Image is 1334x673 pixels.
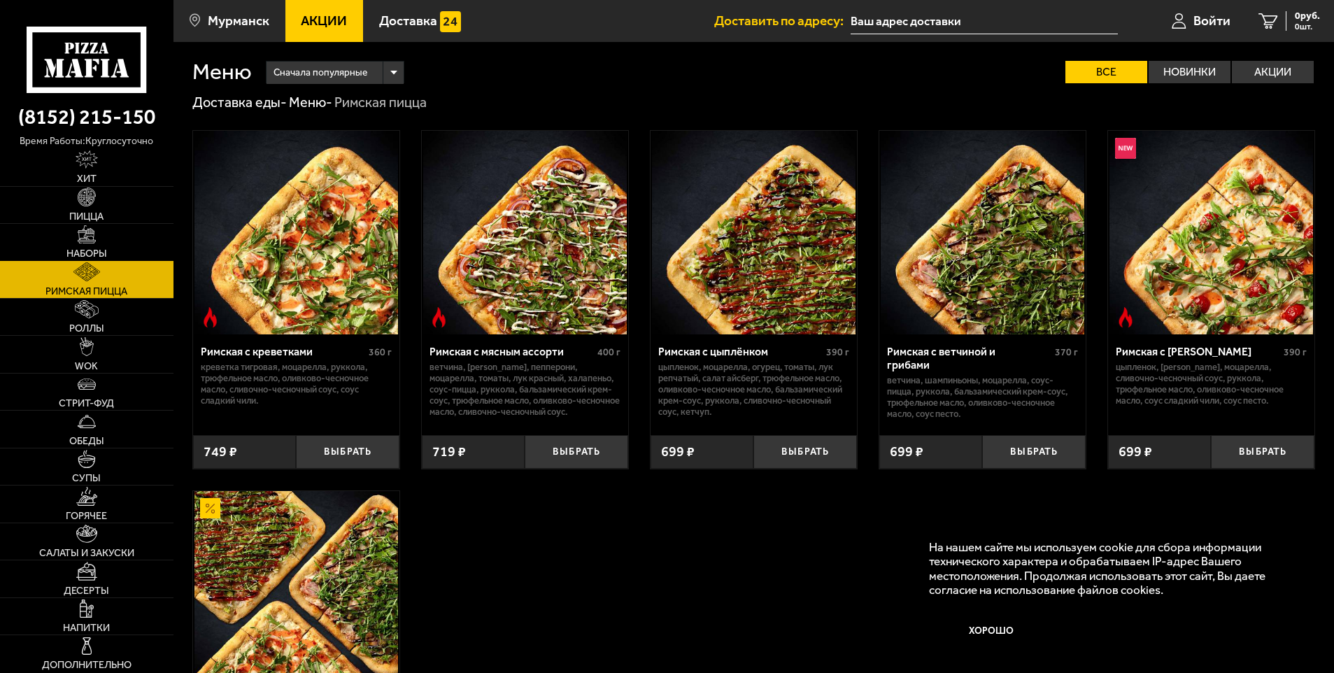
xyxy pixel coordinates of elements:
[63,623,110,633] span: Напитки
[69,437,104,446] span: Обеды
[59,399,114,409] span: Стрит-фуд
[201,362,392,406] p: креветка тигровая, моцарелла, руккола, трюфельное масло, оливково-чесночное масло, сливочно-чесно...
[274,59,367,86] span: Сначала популярные
[1119,445,1152,459] span: 699 ₽
[1109,131,1313,334] img: Римская с томатами черри
[826,346,849,358] span: 390 г
[879,131,1086,334] a: Римская с ветчиной и грибами
[200,498,221,519] img: Акционный
[200,307,221,328] img: Острое блюдо
[423,131,627,334] img: Римская с мясным ассорти
[69,212,104,222] span: Пицца
[66,511,107,521] span: Горячее
[851,8,1117,34] input: Ваш адрес доставки
[1193,14,1230,27] span: Войти
[430,345,594,358] div: Римская с мясным ассорти
[1295,11,1320,21] span: 0 руб.
[429,307,450,328] img: Острое блюдо
[929,540,1293,597] p: На нашем сайте мы используем cookie для сбора информации технического характера и обрабатываем IP...
[1055,346,1078,358] span: 370 г
[525,435,628,469] button: Выбрать
[379,14,437,27] span: Доставка
[1065,61,1147,83] label: Все
[192,61,252,83] h1: Меню
[1115,307,1136,328] img: Острое блюдо
[193,131,399,334] a: Острое блюдоРимская с креветками
[887,375,1078,420] p: ветчина, шампиньоны, моцарелла, соус-пицца, руккола, бальзамический крем-соус, трюфельное масло, ...
[194,131,398,334] img: Римская с креветками
[1115,138,1136,159] img: Новинка
[204,445,237,459] span: 749 ₽
[39,548,134,558] span: Салаты и закуски
[929,611,1054,653] button: Хорошо
[75,362,98,371] span: WOK
[714,14,851,27] span: Доставить по адресу:
[658,362,849,417] p: цыпленок, моцарелла, огурец, томаты, лук репчатый, салат айсберг, трюфельное масло, оливково-чесн...
[289,94,332,111] a: Меню-
[1108,131,1314,334] a: НовинкаОстрое блюдоРимская с томатами черри
[661,445,695,459] span: 699 ₽
[66,249,107,259] span: Наборы
[1295,22,1320,31] span: 0 шт.
[301,14,347,27] span: Акции
[652,131,856,334] img: Римская с цыплёнком
[1116,362,1307,406] p: цыпленок, [PERSON_NAME], моцарелла, сливочно-чесночный соус, руккола, трюфельное масло, оливково-...
[192,94,287,111] a: Доставка еды-
[597,346,620,358] span: 400 г
[887,345,1051,371] div: Римская с ветчиной и грибами
[369,346,392,358] span: 360 г
[430,362,620,417] p: ветчина, [PERSON_NAME], пепперони, моцарелла, томаты, лук красный, халапеньо, соус-пицца, руккола...
[651,131,857,334] a: Римская с цыплёнком
[982,435,1086,469] button: Выбрать
[42,660,132,670] span: Дополнительно
[72,474,101,483] span: Супы
[334,94,427,112] div: Римская пицца
[440,11,461,32] img: 15daf4d41897b9f0e9f617042186c801.svg
[1116,345,1280,358] div: Римская с [PERSON_NAME]
[422,131,628,334] a: Острое блюдоРимская с мясным ассорти
[296,435,399,469] button: Выбрать
[77,174,97,184] span: Хит
[64,586,109,596] span: Десерты
[45,287,127,297] span: Римская пицца
[201,345,365,358] div: Римская с креветками
[658,345,823,358] div: Римская с цыплёнком
[890,445,923,459] span: 699 ₽
[1211,435,1314,469] button: Выбрать
[1149,61,1230,83] label: Новинки
[1284,346,1307,358] span: 390 г
[1232,61,1314,83] label: Акции
[69,324,104,334] span: Роллы
[881,131,1084,334] img: Римская с ветчиной и грибами
[432,445,466,459] span: 719 ₽
[208,14,269,27] span: Мурманск
[753,435,857,469] button: Выбрать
